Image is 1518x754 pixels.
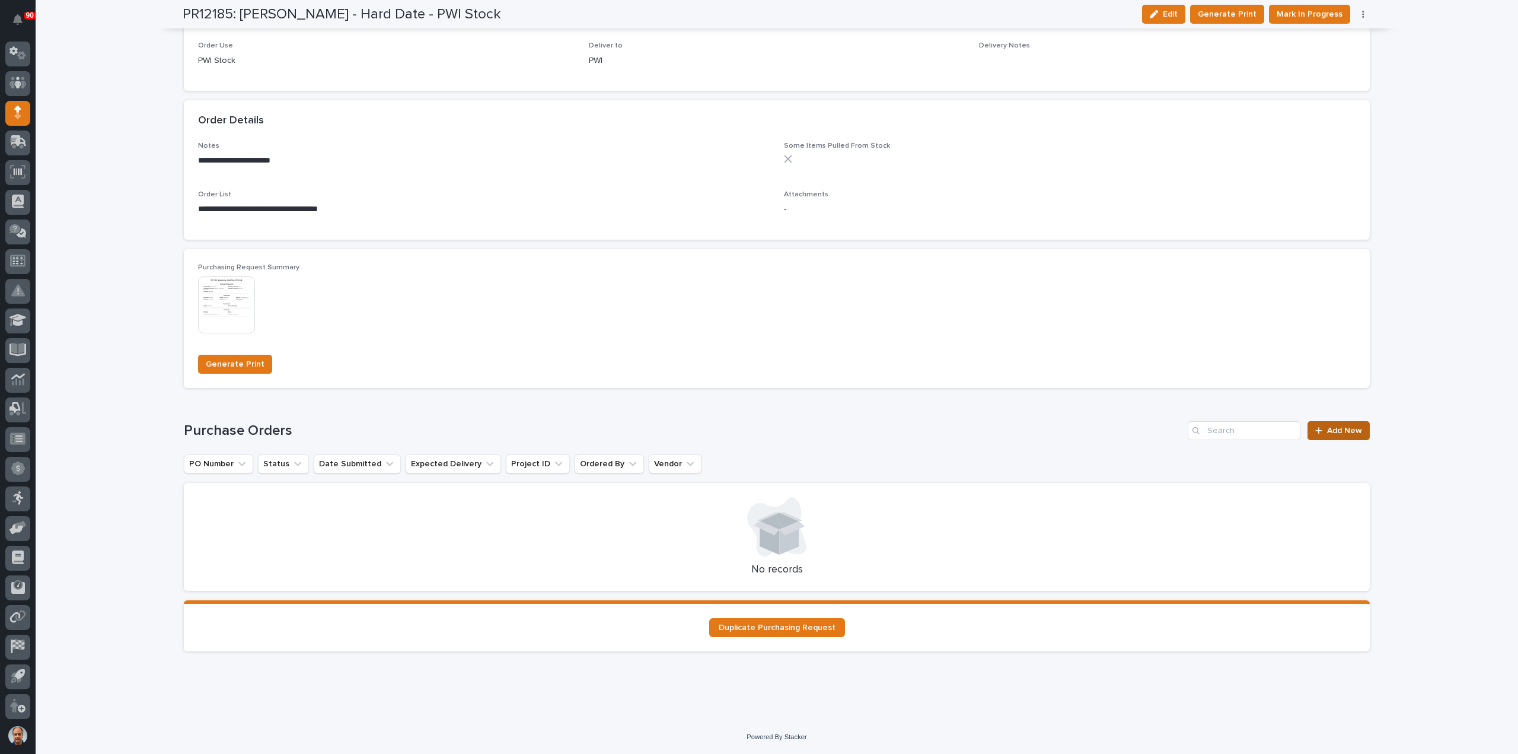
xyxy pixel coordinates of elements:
button: Generate Print [198,355,272,374]
span: Some Items Pulled From Stock [784,142,890,149]
h2: Order Details [198,114,264,128]
button: Vendor [649,454,701,473]
button: Notifications [5,7,30,32]
span: Duplicate Purchasing Request [719,623,835,632]
p: - [784,203,1356,216]
a: Powered By Stacker [747,733,806,740]
button: Generate Print [1190,5,1264,24]
p: No records [198,564,1356,577]
span: Add New [1327,427,1362,435]
span: Attachments [784,191,828,198]
h2: PR12185: [PERSON_NAME] - Hard Date - PWI Stock [183,6,501,23]
p: PWI Stock [198,55,575,67]
p: PWI [589,55,965,67]
span: Deliver to [589,42,623,49]
span: Purchasing Request Summary [198,264,299,271]
button: Expected Delivery [406,454,501,473]
a: Duplicate Purchasing Request [709,618,845,637]
button: Status [258,454,309,473]
span: Edit [1163,9,1178,20]
input: Search [1188,421,1300,440]
button: PO Number [184,454,253,473]
span: Generate Print [1198,7,1257,21]
p: 90 [26,11,34,20]
span: Order List [198,191,231,198]
span: Delivery Notes [979,42,1030,49]
div: Notifications90 [15,14,30,33]
span: Mark In Progress [1277,7,1342,21]
span: Notes [198,142,219,149]
h1: Purchase Orders [184,422,1183,440]
button: Edit [1142,5,1185,24]
span: Generate Print [206,357,264,371]
button: Ordered By [575,454,644,473]
a: Add New [1307,421,1370,440]
span: Order Use [198,42,233,49]
button: Project ID [506,454,570,473]
button: Mark In Progress [1269,5,1350,24]
button: Date Submitted [314,454,401,473]
button: users-avatar [5,723,30,748]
